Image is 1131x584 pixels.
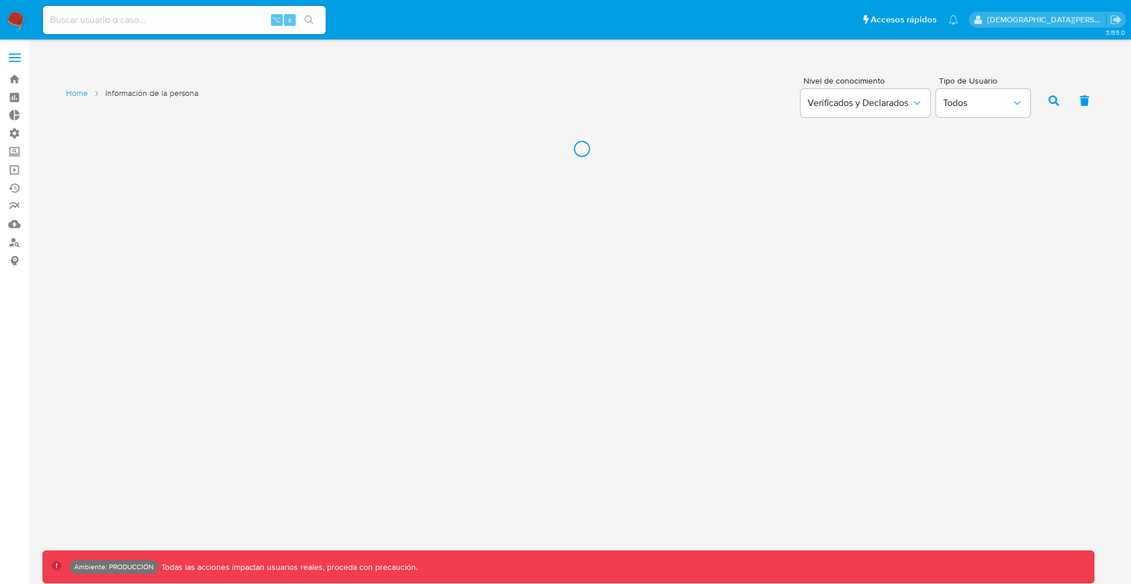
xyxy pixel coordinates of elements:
[66,83,199,116] nav: List of pages
[948,15,958,25] a: Notificaciones
[105,88,199,99] span: Información de la persona
[43,12,326,28] input: Buscar usuario o caso...
[272,14,281,25] span: ⌥
[1110,14,1122,26] a: Salir
[288,14,292,25] span: s
[987,14,1106,25] p: jesus.vallezarante@mercadolibre.com.co
[801,89,930,117] button: Verificados y Declarados
[66,88,88,99] a: Home
[158,562,418,573] p: Todas las acciones impactan usuarios reales, proceda con precaución.
[871,14,937,26] span: Accesos rápidos
[803,77,930,85] span: Nivel de conocimiento
[939,77,1033,85] span: Tipo de Usuario
[808,97,911,109] span: Verificados y Declarados
[943,97,1011,109] span: Todos
[297,12,321,28] button: search-icon
[936,89,1030,117] button: Todos
[74,565,154,569] p: Ambiente: PRODUCCIÓN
